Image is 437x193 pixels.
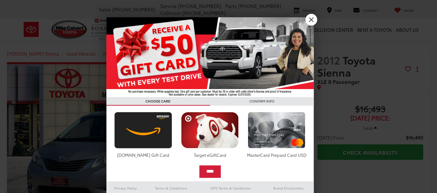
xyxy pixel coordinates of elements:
a: Brand Disclaimers [263,184,314,192]
img: amazoncard.png [113,112,174,148]
div: Target eGiftCard [179,152,240,158]
h3: CHOOSE CARD [106,97,210,106]
a: Privacy Policy [106,184,145,192]
img: 55838_top_625864.jpg [106,17,314,97]
h3: CONFIRM INFO [210,97,314,106]
a: Terms & Conditions [145,184,198,192]
img: targetcard.png [179,112,240,148]
div: MasterCard Prepaid Card USD [246,152,307,158]
div: [DOMAIN_NAME] Gift Card [113,152,174,158]
img: mastercard.png [246,112,307,148]
a: SMS Terms & Conditions [198,184,263,192]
